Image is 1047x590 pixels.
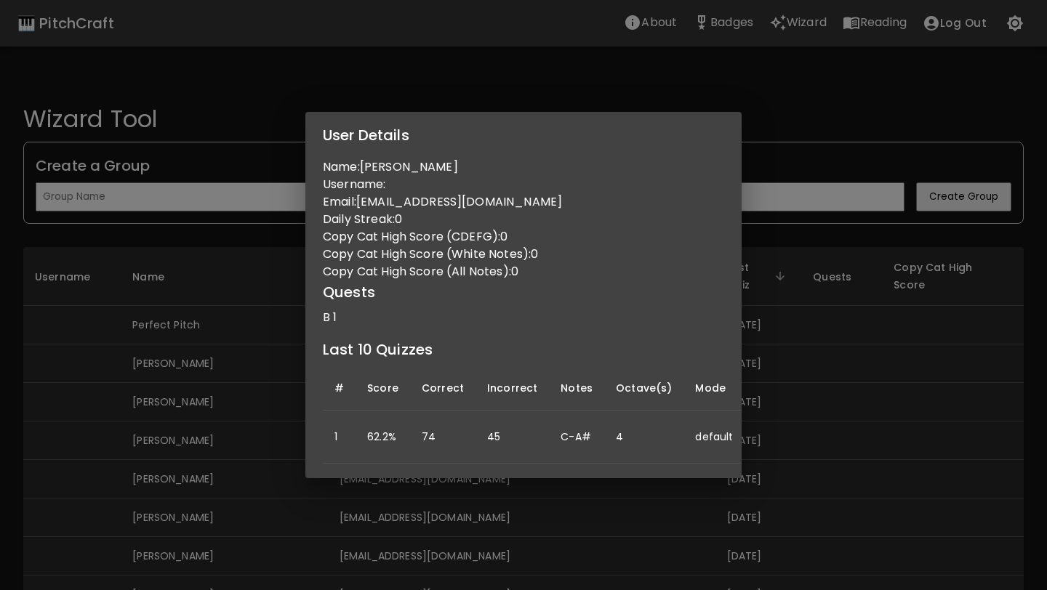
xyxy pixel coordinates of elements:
h2: User Details [305,112,742,158]
th: # [323,366,356,411]
td: 45 [476,410,549,463]
td: 62.2% [356,410,410,463]
p: Daily Streak: 0 [323,211,724,228]
td: C-A# [549,410,604,463]
td: 4 [604,410,683,463]
p: Copy Cat High Score (All Notes): 0 [323,263,724,280]
h6: Quests [323,280,724,304]
p: Copy Cat High Score (White Notes): 0 [323,246,724,263]
td: 74 [410,410,476,463]
th: Mode [683,366,745,411]
th: Octave(s) [604,366,683,411]
p: Name: [PERSON_NAME] [323,158,724,176]
th: Incorrect [476,366,549,411]
th: Score [356,366,410,411]
p: Username: [323,176,724,193]
td: default [683,410,745,463]
p: Email: [EMAIL_ADDRESS][DOMAIN_NAME] [323,193,724,211]
p: Copy Cat High Score (CDEFG): 0 [323,228,724,246]
td: 1 [323,410,356,463]
th: Notes [549,366,604,411]
th: Correct [410,366,476,411]
h6: Last 10 Quizzes [323,338,724,361]
p: B 1 [323,309,724,326]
